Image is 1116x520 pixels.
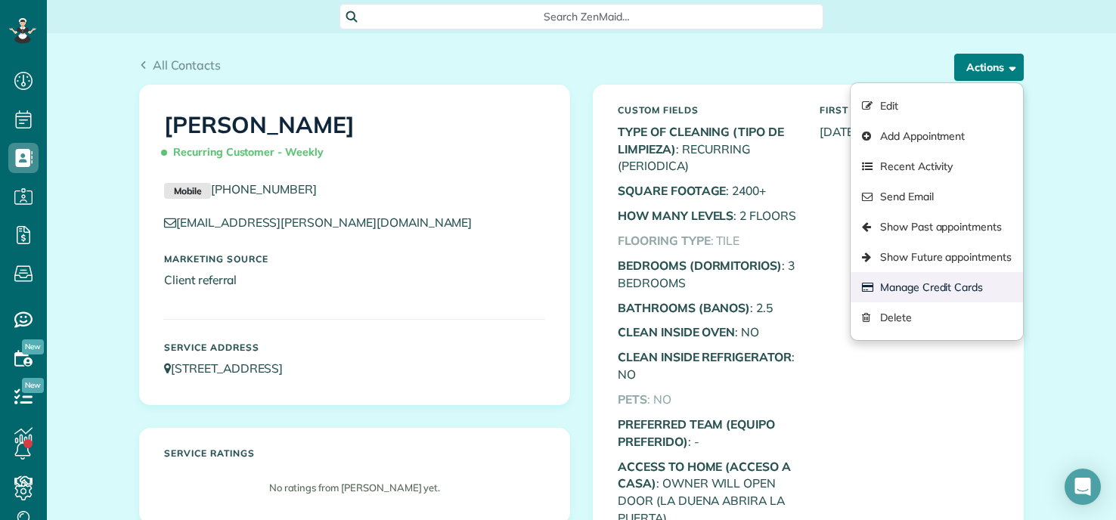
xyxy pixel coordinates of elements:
a: Show Past appointments [851,212,1023,242]
span: New [22,378,44,393]
p: : 2.5 [618,299,797,317]
b: ACCESS TO HOME (ACCESO A CASA) [618,459,791,491]
p: : TILE [618,232,797,249]
p: : NO [618,323,797,341]
span: Recurring Customer - Weekly [164,139,330,166]
a: Mobile[PHONE_NUMBER] [164,181,317,197]
small: Mobile [164,183,211,200]
p: [DATE] [820,123,999,141]
h1: [PERSON_NAME] [164,113,545,166]
b: SQUARE FOOTAGE [618,183,726,198]
b: BATHROOMS (BANOS) [618,300,750,315]
a: [STREET_ADDRESS] [164,361,297,376]
p: No ratings from [PERSON_NAME] yet. [172,481,538,495]
b: PREFERRED TEAM (EQUIPO PREFERIDO) [618,416,775,449]
p: : 2400+ [618,182,797,200]
p: Client referral [164,271,545,289]
h5: Service Address [164,342,545,352]
b: CLEAN INSIDE REFRIGERATOR [618,349,792,364]
b: BEDROOMS (DORMITORIOS) [618,258,782,273]
b: HOW MANY LEVELS [618,208,733,223]
p: : NO [618,391,797,408]
b: PETS [618,392,647,407]
p: : RECURRING (PERIODICA) [618,123,797,175]
h5: First Serviced On [820,105,999,115]
a: All Contacts [139,56,221,74]
span: New [22,339,44,354]
b: CLEAN INSIDE OVEN [618,324,735,339]
a: Show Future appointments [851,242,1023,272]
b: FLOORING TYPE [618,233,711,248]
p: : NO [618,348,797,383]
b: TYPE OF CLEANING (TIPO DE LIMPIEZA) [618,124,784,156]
a: Send Email [851,181,1023,212]
a: Manage Credit Cards [851,272,1023,302]
h5: Service ratings [164,448,545,458]
h5: Custom Fields [618,105,797,115]
span: All Contacts [153,57,221,73]
div: Open Intercom Messenger [1065,469,1101,505]
a: Delete [851,302,1023,333]
p: : 2 FLOORS [618,207,797,224]
a: [EMAIL_ADDRESS][PERSON_NAME][DOMAIN_NAME] [164,215,486,230]
p: : - [618,416,797,450]
button: Actions [954,54,1024,81]
a: Add Appointment [851,121,1023,151]
a: Recent Activity [851,151,1023,181]
a: Edit [851,91,1023,121]
p: : 3 BEDROOMS [618,257,797,292]
h5: Marketing Source [164,254,545,264]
